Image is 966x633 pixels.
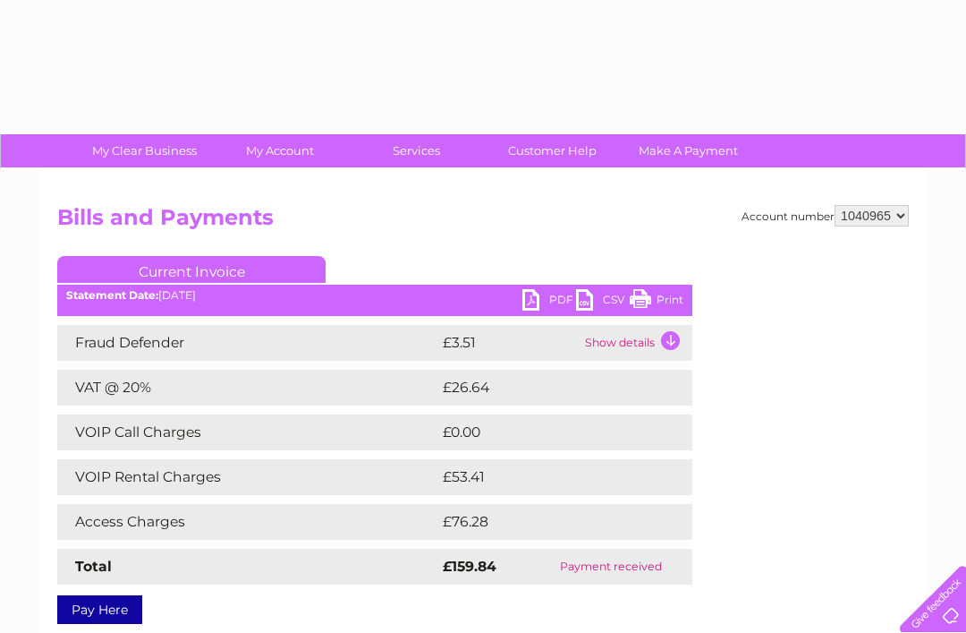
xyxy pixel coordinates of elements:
[57,595,142,624] a: Pay Here
[66,288,158,302] b: Statement Date:
[479,134,626,167] a: Customer Help
[443,558,496,575] strong: £159.84
[343,134,490,167] a: Services
[75,558,112,575] strong: Total
[207,134,354,167] a: My Account
[57,289,692,302] div: [DATE]
[438,370,657,406] td: £26.64
[57,325,438,361] td: Fraud Defender
[57,459,438,495] td: VOIP Rental Charges
[614,134,762,167] a: Make A Payment
[580,325,692,361] td: Show details
[57,415,438,450] td: VOIP Call Charges
[438,325,580,361] td: £3.51
[522,289,576,315] a: PDF
[438,459,655,495] td: £53.41
[71,134,218,167] a: My Clear Business
[57,504,438,540] td: Access Charges
[741,205,909,227] div: Account number
[438,504,657,540] td: £76.28
[438,415,651,450] td: £0.00
[630,289,683,315] a: Print
[57,205,909,239] h2: Bills and Payments
[57,256,326,283] a: Current Invoice
[57,370,438,406] td: VAT @ 20%
[530,549,692,585] td: Payment received
[576,289,630,315] a: CSV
